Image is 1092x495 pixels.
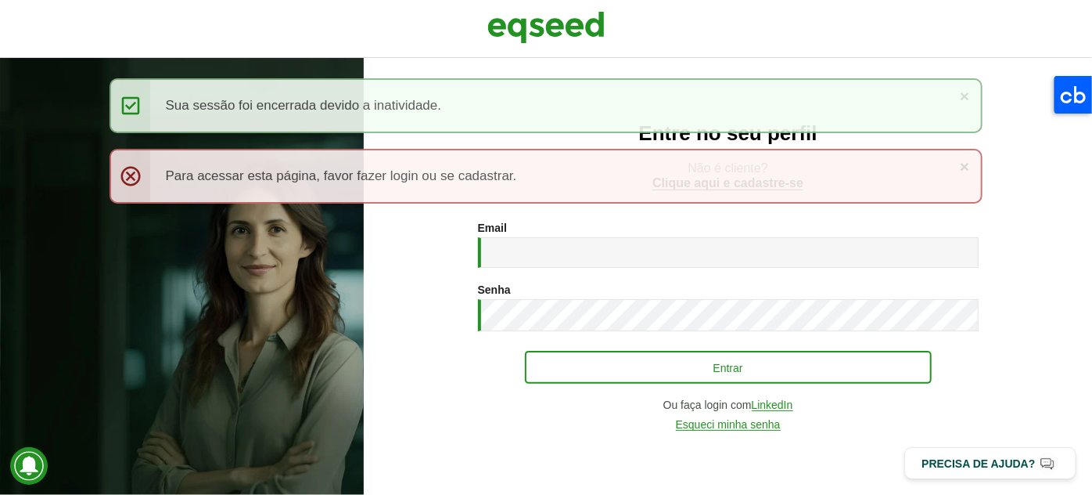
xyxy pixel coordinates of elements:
label: Senha [478,284,511,295]
div: Para acessar esta página, favor fazer login ou se cadastrar. [110,149,983,204]
a: × [960,88,969,104]
a: LinkedIn [752,399,793,411]
a: Esqueci minha senha [676,419,781,431]
img: EqSeed Logo [487,8,605,47]
div: Sua sessão foi encerrada devido a inatividade. [110,78,983,133]
a: × [960,158,969,175]
button: Entrar [525,351,932,384]
div: Ou faça login com [478,399,979,411]
label: Email [478,222,507,233]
